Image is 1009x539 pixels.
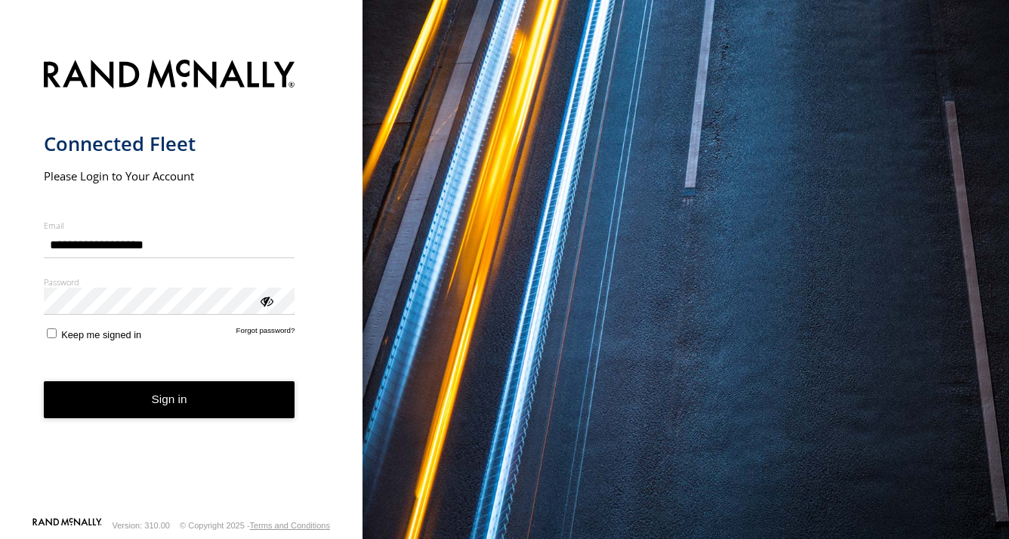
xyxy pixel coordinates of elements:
[44,381,295,418] button: Sign in
[44,168,295,183] h2: Please Login to Your Account
[44,131,295,156] h1: Connected Fleet
[258,293,273,308] div: ViewPassword
[250,521,330,530] a: Terms and Conditions
[61,329,141,340] span: Keep me signed in
[236,326,295,340] a: Forgot password?
[44,51,319,516] form: main
[44,57,295,95] img: Rand McNally
[44,276,295,288] label: Password
[113,521,170,530] div: Version: 310.00
[180,521,330,530] div: © Copyright 2025 -
[32,518,102,533] a: Visit our Website
[44,220,295,231] label: Email
[47,328,57,338] input: Keep me signed in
